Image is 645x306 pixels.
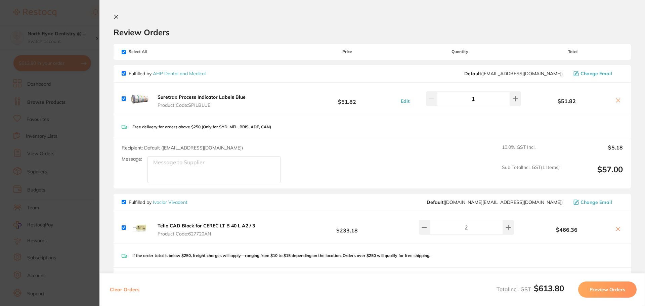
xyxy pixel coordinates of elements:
[297,92,397,105] b: $51.82
[122,49,189,54] span: Select All
[427,199,443,205] b: Default
[129,71,206,76] p: Fulfilled by
[523,98,611,104] b: $51.82
[129,88,150,110] img: b3pwanNsMA
[571,71,623,77] button: Change Email
[108,281,141,298] button: Clear Orders
[578,281,637,298] button: Preview Orders
[132,253,430,258] p: If the order total is below $250, freight charges will apply—ranging from $10 to $15 depending on...
[427,200,563,205] span: orders.au@ivoclar.com
[580,200,612,205] span: Change Email
[122,156,142,162] label: Message:
[129,200,187,205] p: Fulfilled by
[156,223,257,237] button: Telio CAD Block for CEREC LT B 40 L A2 / 3 Product Code:627720AN
[571,199,623,205] button: Change Email
[502,165,560,183] span: Sub Total Incl. GST ( 1 Items)
[565,144,623,159] output: $5.18
[114,27,631,37] h2: Review Orders
[158,223,255,229] b: Telio CAD Block for CEREC LT B 40 L A2 / 3
[158,102,246,108] span: Product Code: SPILBLUE
[153,71,206,77] a: AHP Dental and Medical
[397,49,523,54] span: Quantity
[297,221,397,234] b: $233.18
[297,49,397,54] span: Price
[464,71,563,76] span: orders@ahpdentalmedical.com.au
[399,98,412,104] button: Edit
[158,94,246,100] b: Suretrax Process Indicator Labels Blue
[122,145,243,151] span: Recipient: Default ( [EMAIL_ADDRESS][DOMAIN_NAME] )
[580,71,612,76] span: Change Email
[129,217,150,238] img: bTRvZmZvZw
[565,165,623,183] output: $57.00
[158,231,255,236] span: Product Code: 627720AN
[523,227,611,233] b: $466.36
[132,125,271,129] p: Free delivery for orders above $250 (Only for SYD, MEL, BRIS, ADE, CAN)
[464,71,481,77] b: Default
[502,144,560,159] span: 10.0 % GST Incl.
[523,49,623,54] span: Total
[153,199,187,205] a: Ivoclar Vivadent
[156,94,248,108] button: Suretrax Process Indicator Labels Blue Product Code:SPILBLUE
[534,283,564,293] b: $613.80
[497,286,564,293] span: Total Incl. GST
